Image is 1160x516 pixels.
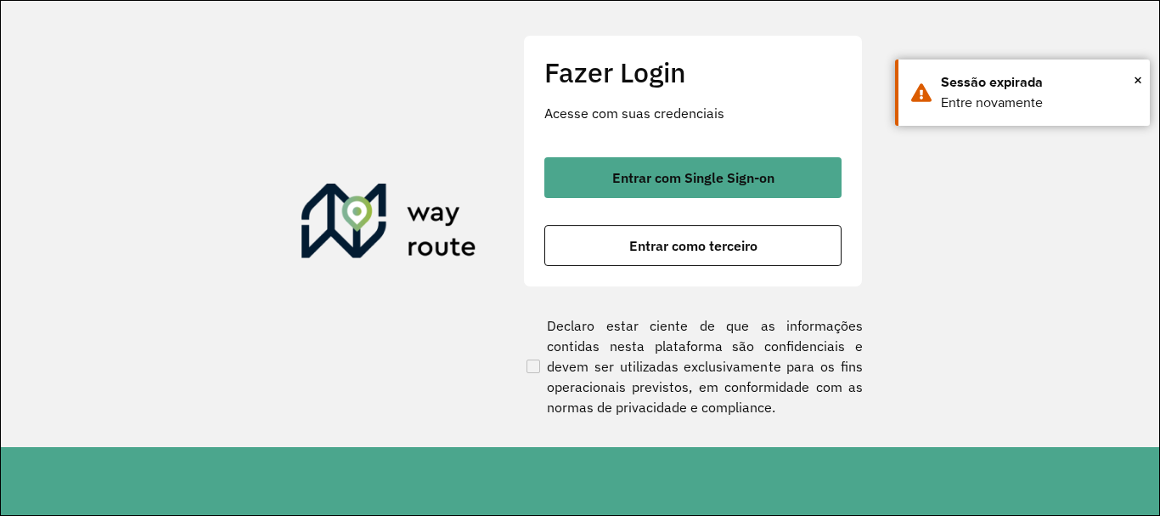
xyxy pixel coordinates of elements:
label: Declaro estar ciente de que as informações contidas nesta plataforma são confidenciais e devem se... [523,315,863,417]
div: Entre novamente [941,93,1137,113]
h2: Fazer Login [544,56,842,88]
button: button [544,225,842,266]
span: × [1134,67,1142,93]
span: Entrar com Single Sign-on [612,171,774,184]
p: Acesse com suas credenciais [544,103,842,123]
img: Roteirizador AmbevTech [301,184,476,265]
span: Entrar como terceiro [629,239,757,252]
button: button [544,157,842,198]
div: Sessão expirada [941,72,1137,93]
button: Close [1134,67,1142,93]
